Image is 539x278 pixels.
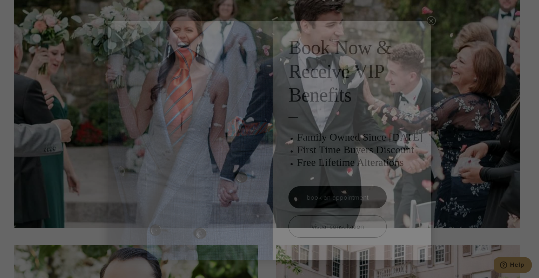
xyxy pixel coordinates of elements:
a: book an appointment [288,186,387,208]
a: visual consultation [288,215,387,238]
span: Help [16,5,30,11]
h3: Family Owned Since [DATE] [297,131,424,143]
h2: Book Now & Receive VIP Benefits [288,36,424,107]
button: Close [427,16,436,25]
h3: First Time Buyers Discount [297,143,424,156]
h3: Free Lifetime Alterations [297,156,424,169]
